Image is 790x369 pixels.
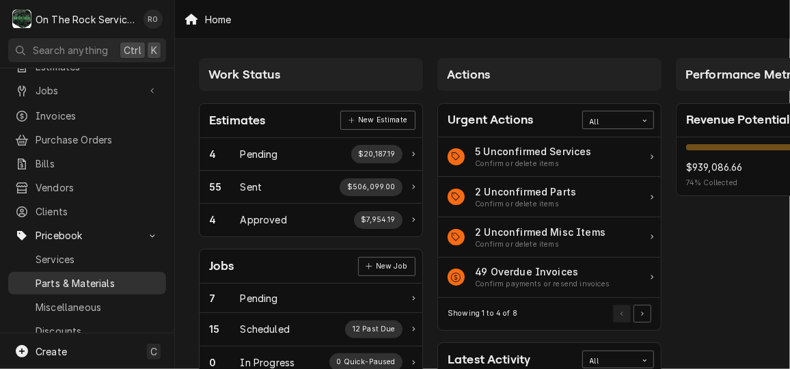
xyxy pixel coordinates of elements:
[36,156,159,171] span: Bills
[33,43,108,57] span: Search anything
[209,213,241,227] div: Work Status Count
[351,145,403,163] div: Work Status Supplemental Data
[8,272,166,295] a: Parts & Materials
[209,291,241,305] div: Work Status Count
[144,10,163,29] div: Rich Ortega's Avatar
[36,12,136,27] div: On The Rock Services
[686,160,743,174] span: $939,086.66
[340,178,403,196] div: Work Status Supplemental Data
[358,257,416,276] div: Card Link Button
[8,79,166,102] a: Go to Jobs
[241,213,287,227] div: Work Status Title
[36,83,139,98] span: Jobs
[208,68,280,81] span: Work Status
[582,351,654,368] div: Card Data Filter Control
[438,258,661,298] a: Action Item
[36,109,159,123] span: Invoices
[150,344,157,359] span: C
[241,291,278,305] div: Work Status Title
[36,252,159,266] span: Services
[12,10,31,29] div: O
[611,305,652,323] div: Pagination Controls
[36,324,159,338] span: Discounts
[200,313,422,346] a: Work Status
[340,111,415,130] a: New Estimate
[209,322,241,336] div: Work Status Count
[144,10,163,29] div: RO
[8,320,166,342] a: Discounts
[8,128,166,151] a: Purchase Orders
[475,225,605,239] div: Action Item Title
[8,176,166,199] a: Vendors
[199,103,423,237] div: Card: Estimates
[448,351,530,369] div: Card Title
[151,43,157,57] span: K
[209,111,265,130] div: Card Title
[475,144,592,159] div: Action Item Title
[36,228,139,243] span: Pricebook
[36,300,159,314] span: Miscellaneous
[8,38,166,62] button: Search anythingCtrlK
[475,199,576,210] div: Action Item Suggestion
[8,248,166,271] a: Services
[12,10,31,29] div: On The Rock Services's Avatar
[438,177,661,217] a: Action Item
[200,249,422,284] div: Card Header
[345,320,403,338] div: Work Status Supplemental Data
[437,58,662,91] div: Card Column Header
[241,180,262,194] div: Work Status Title
[36,276,159,290] span: Parts & Materials
[590,117,629,128] div: All
[8,152,166,175] a: Bills
[36,204,159,219] span: Clients
[358,257,416,276] a: New Job
[200,171,422,204] a: Work Status
[686,111,790,129] div: Card Title
[200,284,422,313] a: Work Status
[200,204,422,236] a: Work Status
[241,147,278,161] div: Work Status Title
[340,111,415,130] div: Card Link Button
[200,138,422,171] a: Work Status
[634,305,651,323] button: Go to Next Page
[438,298,661,330] div: Card Footer: Pagination
[209,257,234,275] div: Card Title
[438,217,661,258] div: Action Item
[475,239,605,250] div: Action Item Suggestion
[447,68,490,81] span: Actions
[438,137,661,178] a: Action Item
[448,111,533,129] div: Card Title
[438,137,661,298] div: Card Data
[8,200,166,223] a: Clients
[475,279,610,290] div: Action Item Suggestion
[448,308,517,319] div: Current Page Details
[36,133,159,147] span: Purchase Orders
[200,138,422,236] div: Card Data
[475,264,610,279] div: Action Item Title
[437,103,662,331] div: Card: Urgent Actions
[36,180,159,195] span: Vendors
[241,322,290,336] div: Work Status Title
[8,105,166,127] a: Invoices
[200,104,422,138] div: Card Header
[438,104,661,137] div: Card Header
[475,184,576,199] div: Action Item Title
[36,346,67,357] span: Create
[8,296,166,318] a: Miscellaneous
[209,147,241,161] div: Work Status Count
[582,111,654,128] div: Card Data Filter Control
[686,178,743,189] span: 74 % Collected
[613,305,631,323] button: Go to Previous Page
[199,58,423,91] div: Card Column Header
[475,159,592,169] div: Action Item Suggestion
[354,211,403,229] div: Work Status Supplemental Data
[124,43,141,57] span: Ctrl
[8,224,166,247] a: Go to Pricebook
